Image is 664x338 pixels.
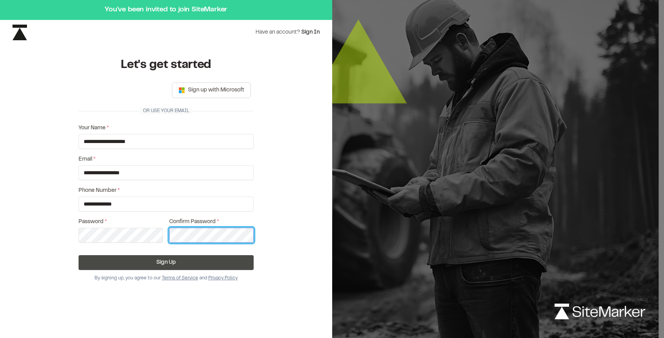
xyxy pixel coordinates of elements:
[80,82,161,99] iframe: Sign in with Google Button
[79,155,254,164] label: Email
[140,107,192,114] span: Or use your email
[79,186,254,195] label: Phone Number
[169,218,254,226] label: Confirm Password
[172,82,251,98] button: Sign up with Microsoft
[79,218,163,226] label: Password
[208,275,238,282] button: Privacy Policy
[13,25,27,40] img: icon-black-rebrand.svg
[162,275,198,282] button: Terms of Service
[256,28,320,37] div: Have an account?
[301,30,320,35] a: Sign In
[79,275,254,282] div: By signing up, you agree to our and
[79,124,254,132] label: Your Name
[79,255,254,270] button: Sign Up
[555,304,645,319] img: logo-white-rebrand.svg
[79,57,254,73] h1: Let's get started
